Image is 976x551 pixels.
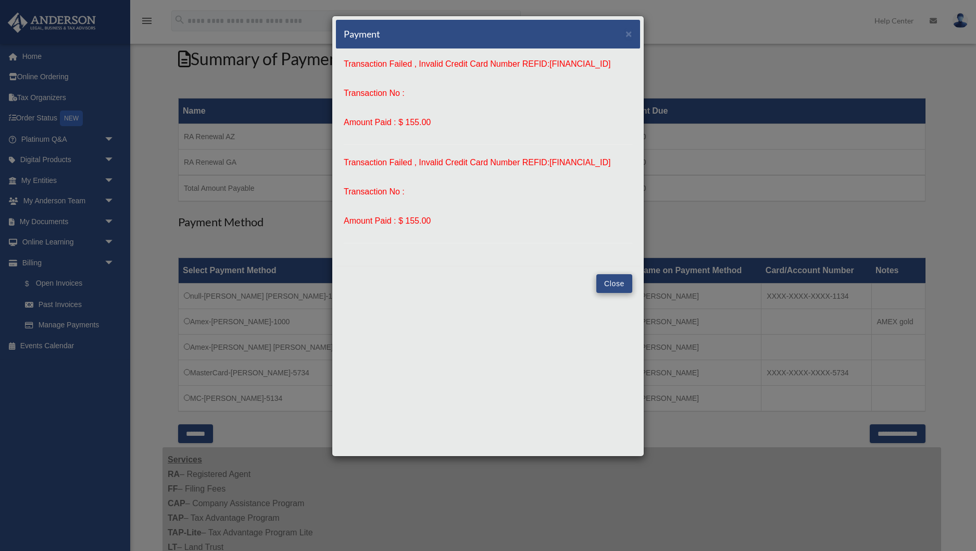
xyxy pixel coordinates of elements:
[344,86,632,101] p: Transaction No :
[344,185,632,199] p: Transaction No :
[344,155,632,170] p: Transaction Failed , Invalid Credit Card Number REFID:[FINANCIAL_ID]
[344,214,632,228] p: Amount Paid : $ 155.00
[625,28,632,39] button: Close
[344,28,380,41] h5: Payment
[344,57,632,71] p: Transaction Failed , Invalid Credit Card Number REFID:[FINANCIAL_ID]
[344,115,632,130] p: Amount Paid : $ 155.00
[625,28,632,40] span: ×
[596,274,632,293] button: Close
